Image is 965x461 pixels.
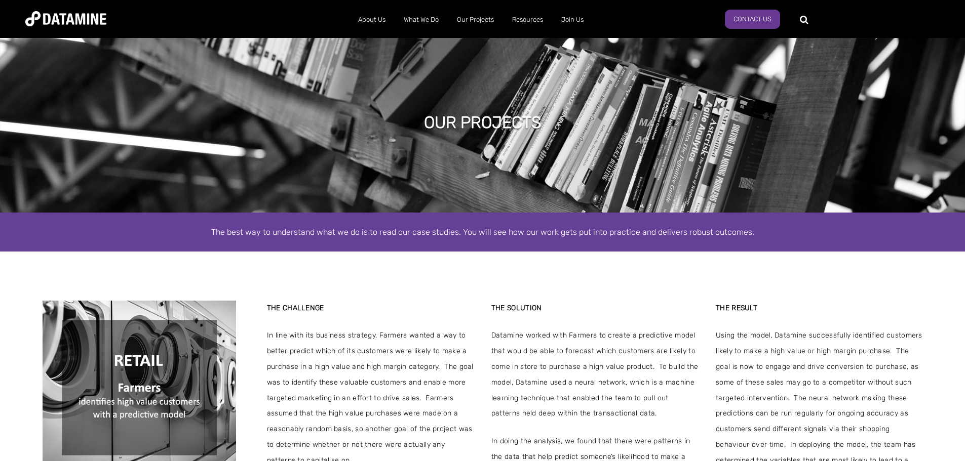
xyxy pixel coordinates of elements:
a: Join Us [552,7,593,33]
a: Contact Us [725,10,780,29]
a: Resources [503,7,552,33]
div: The best way to understand what we do is to read our case studies. You will see how our work gets... [194,225,771,239]
img: Datamine [25,11,106,26]
strong: THE CHALLENGE [267,304,324,312]
a: Our Projects [448,7,503,33]
strong: THE SOLUTION [491,304,542,312]
strong: THE RESULT [716,304,757,312]
h1: Our projects [424,111,542,134]
a: What We Do [395,7,448,33]
span: Datamine worked with Farmers to create a predictive model that would be able to forecast which cu... [491,328,698,422]
a: About Us [349,7,395,33]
